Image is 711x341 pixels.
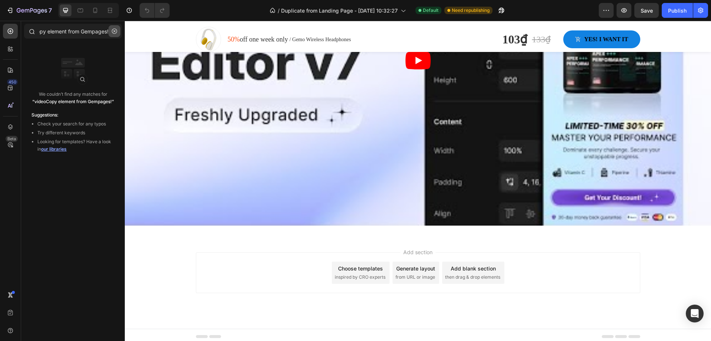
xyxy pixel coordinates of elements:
[281,7,398,14] span: Duplicate from Landing Page - [DATE] 10:32:27
[634,3,659,18] button: Save
[37,138,114,153] li: Looking for templates? Have a look in
[49,6,52,15] p: 7
[662,3,693,18] button: Publish
[668,7,687,14] div: Publish
[276,227,311,235] span: Add section
[41,146,67,152] span: our libraries
[281,31,306,49] button: Play
[423,7,438,14] span: Default
[37,120,114,128] li: Check your search for any typos
[125,21,711,341] iframe: Design area
[452,7,490,14] span: Need republishing
[326,244,371,252] div: Add blank section
[32,99,114,104] span: “videoCopy element from Gempages!”
[7,79,18,85] div: 450
[6,136,18,142] div: Beta
[271,244,310,252] div: Generate layout
[140,3,170,18] div: Undo/Redo
[213,244,258,252] div: Choose templates
[24,24,122,39] input: Search Sections & Elements
[32,91,114,105] p: We couldn’t find any matches for
[210,253,261,260] span: inspired by CRO experts
[3,3,55,18] button: 7
[278,7,280,14] span: /
[686,305,704,322] div: Open Intercom Messenger
[31,111,114,119] p: Suggestions:
[37,129,114,137] li: Try different keywords
[641,7,653,14] span: Save
[271,253,310,260] span: from URL or image
[320,253,375,260] span: then drag & drop elements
